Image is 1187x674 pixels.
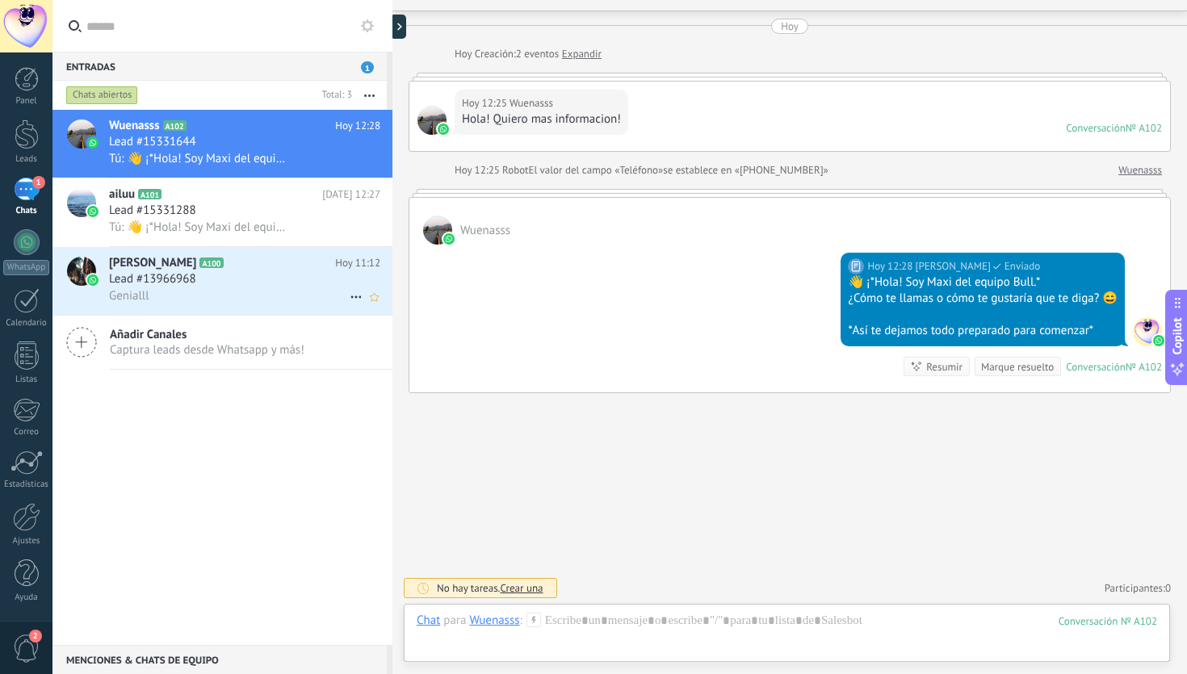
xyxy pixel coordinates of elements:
span: [PERSON_NAME] [109,255,196,271]
div: Conversación [1066,121,1126,135]
div: Menciones & Chats de equipo [52,645,387,674]
span: Robot [502,163,528,177]
div: Hoy 12:28 [867,258,915,274]
div: No hay tareas. [437,581,543,595]
div: № A102 [1126,121,1162,135]
div: Wuenasss [469,613,519,627]
img: waba.svg [1153,335,1164,346]
div: Creación: [455,46,602,62]
span: Genialll [109,288,149,304]
span: 1 [32,176,45,189]
div: Marque resuelto [981,359,1054,375]
span: [DATE] 12:27 [322,186,380,203]
div: Chats [3,206,50,216]
div: Correo [3,427,50,437]
div: Hoy [455,46,475,62]
span: Wuenasss [510,95,553,111]
span: Amir Sharif Rophail [1133,317,1162,346]
span: : [520,613,522,629]
span: Añadir Canales [110,327,304,342]
span: 0 [1165,581,1171,595]
span: A102 [163,120,187,131]
span: Wuenasss [417,106,447,135]
span: Amir Sharif Rophail (Oficina de Venta) [916,258,991,274]
div: ¿Cómo te llamas o cómo te gustaría que te diga? 😄 [848,291,1118,307]
img: icon [87,137,99,149]
div: Ayuda [3,592,50,603]
div: Leads [3,154,50,165]
span: 2 eventos [516,46,559,62]
span: Lead #15331288 [109,203,196,219]
a: avatariconWuenasssA102Hoy 12:28Lead #15331644Tú: 👋 ¡*Hola! Soy Maxi del equipo Bull.* ¿Cómo te ll... [52,110,392,178]
span: Wuenasss [423,216,452,245]
span: ailuu [109,186,135,203]
span: Tú: 👋 ¡*Hola! Soy Maxi del equipo Bull.* ¿Cómo te llamas o cómo te gustaría que te diga? 😄 *Así t... [109,151,292,166]
div: Hoy 12:25 [462,95,510,111]
span: Crear una [500,581,543,595]
span: Captura leads desde Whatsapp y más! [110,342,304,358]
div: Hoy 12:25 [455,162,502,178]
a: Expandir [562,46,602,62]
span: se establece en «[PHONE_NUMBER]» [663,162,828,178]
div: Panel [3,96,50,107]
div: Entradas [52,52,387,81]
img: waba.svg [443,233,455,245]
img: waba.svg [438,123,449,135]
span: Wuenasss [460,223,510,238]
span: para [443,613,466,629]
span: Hoy 12:28 [335,118,380,134]
div: Ajustes [3,536,50,546]
a: Participantes:0 [1105,581,1171,595]
span: Tú: 👋 ¡*Hola! Soy Maxi del equipo Bull.* ¿Cómo te llamas o cómo te gustaría que te diga? 😄 *Así t... [109,220,292,235]
button: Más [352,81,387,110]
a: avataricon[PERSON_NAME]A100Hoy 11:12Lead #13966968Genialll [52,247,392,315]
div: Conversación [1066,360,1126,374]
a: avatariconailuuA101[DATE] 12:27Lead #15331288Tú: 👋 ¡*Hola! Soy Maxi del equipo Bull.* ¿Cómo te ll... [52,178,392,246]
span: Lead #13966968 [109,271,196,287]
div: 102 [1059,614,1157,628]
div: Hoy [781,19,799,34]
div: Calendario [3,318,50,329]
div: Chats abiertos [66,86,138,105]
span: A101 [138,189,161,199]
div: *Así te dejamos todo preparado para comenzar* [848,323,1118,339]
div: WhatsApp [3,260,49,275]
div: Resumir [926,359,963,375]
span: A100 [199,257,223,268]
span: El valor del campo «Teléfono» [529,162,664,178]
div: Listas [3,375,50,385]
span: 1 [361,61,374,73]
div: Mostrar [390,15,406,39]
div: Estadísticas [3,479,50,490]
span: Wuenasss [109,118,160,134]
span: 2 [29,630,42,643]
span: Lead #15331644 [109,134,196,150]
div: Total: 3 [316,87,352,103]
span: Hoy 11:12 [335,255,380,271]
a: Wuenasss [1118,162,1162,178]
img: icon [87,274,99,286]
div: Hola! Quiero mas informacion! [462,111,621,128]
div: № A102 [1126,360,1162,374]
div: 👋 ¡*Hola! Soy Maxi del equipo Bull.* [848,274,1118,291]
span: Copilot [1169,317,1185,354]
span: Enviado [1005,258,1040,274]
img: icon [87,206,99,217]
